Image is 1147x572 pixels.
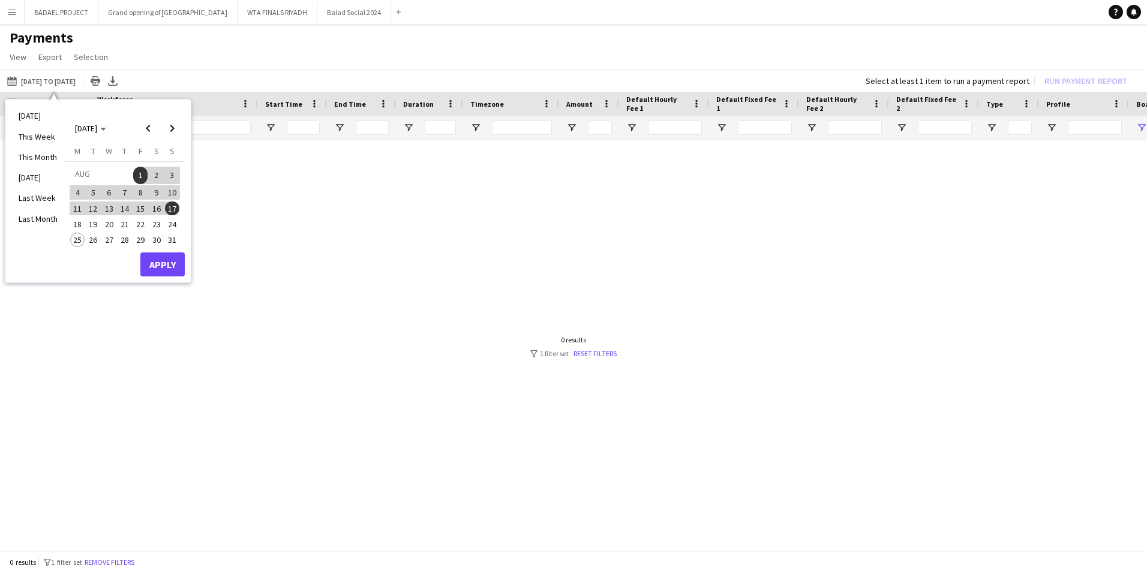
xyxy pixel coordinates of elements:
input: End Time Filter Input [356,121,389,135]
span: 12 [86,201,101,216]
span: 22 [133,217,148,231]
button: Remove filters [82,556,137,569]
span: 1 filter set [51,558,82,567]
button: 10-08-2025 [164,185,180,200]
span: 30 [149,233,164,247]
button: 09-08-2025 [148,185,164,200]
button: 21-08-2025 [117,216,133,232]
span: Default Hourly Fee 1 [626,95,687,113]
span: Start Time [265,100,302,109]
button: Choose month and year [70,118,111,139]
span: 2 [149,167,164,183]
span: W [106,146,112,156]
button: 28-08-2025 [117,232,133,248]
span: S [170,146,175,156]
span: 13 [102,201,116,216]
span: View [10,52,26,62]
button: 07-08-2025 [117,185,133,200]
span: 16 [149,201,164,216]
app-action-btn: Export XLSX [106,74,120,88]
button: 22-08-2025 [133,216,148,232]
button: WTA FINALS RIYADH [238,1,317,24]
input: Default Fixed Fee 2 Filter Input [918,121,972,135]
span: 10 [165,185,179,200]
span: 14 [118,201,132,216]
span: 17 [165,201,179,216]
input: Name Filter Input [191,121,251,135]
span: 24 [165,217,179,231]
span: S [154,146,159,156]
input: Timezone Filter Input [492,121,552,135]
span: 1 [133,167,148,183]
input: Column with Header Selection [7,98,18,109]
button: 27-08-2025 [101,232,117,248]
span: 4 [70,185,85,200]
div: 0 results [530,335,617,344]
button: 12-08-2025 [85,200,101,216]
button: 23-08-2025 [148,216,164,232]
span: Timezone [470,100,504,109]
span: Export [38,52,62,62]
input: Default Hourly Fee 2 Filter Input [828,121,882,135]
span: 26 [86,233,101,247]
div: Select at least 1 item to run a payment report [866,76,1029,86]
button: 14-08-2025 [117,200,133,216]
li: Last Month [11,209,65,229]
span: 8 [133,185,148,200]
span: 6 [102,185,116,200]
a: Export [34,49,67,65]
span: 31 [165,233,179,247]
button: 24-08-2025 [164,216,180,232]
span: Default Hourly Fee 2 [806,95,867,113]
span: F [139,146,143,156]
span: Profile [1046,100,1070,109]
span: 25 [70,233,85,247]
span: Default Fixed Fee 1 [716,95,777,113]
span: 28 [118,233,132,247]
button: 17-08-2025 [164,200,180,216]
button: BADAEL PROJECT [25,1,98,24]
button: 08-08-2025 [133,185,148,200]
td: AUG [70,166,133,185]
div: 1 filter set [530,349,617,358]
button: 03-08-2025 [164,166,180,185]
button: Open Filter Menu [986,122,997,133]
button: Open Filter Menu [716,122,727,133]
button: Open Filter Menu [334,122,345,133]
a: Selection [69,49,113,65]
button: Open Filter Menu [626,122,637,133]
span: 5 [86,185,101,200]
button: 06-08-2025 [101,185,117,200]
span: Amount [566,100,593,109]
span: Workforce ID [97,95,140,113]
span: Duration [403,100,434,109]
button: 16-08-2025 [148,200,164,216]
button: 01-08-2025 [133,166,148,185]
button: Open Filter Menu [403,122,414,133]
span: End Time [334,100,366,109]
span: Selection [74,52,108,62]
button: 25-08-2025 [70,232,85,248]
input: Default Fixed Fee 1 Filter Input [738,121,792,135]
span: 23 [149,217,164,231]
span: 27 [102,233,116,247]
button: 31-08-2025 [164,232,180,248]
button: Open Filter Menu [1046,122,1057,133]
span: 19 [86,217,101,231]
span: 20 [102,217,116,231]
button: [DATE] to [DATE] [5,74,78,88]
span: T [91,146,95,156]
button: 26-08-2025 [85,232,101,248]
li: [DATE] [11,167,65,188]
button: 11-08-2025 [70,200,85,216]
button: Grand opening of [GEOGRAPHIC_DATA] [98,1,238,24]
button: Open Filter Menu [566,122,577,133]
span: 11 [70,201,85,216]
button: 04-08-2025 [70,185,85,200]
button: 19-08-2025 [85,216,101,232]
button: Previous month [136,116,160,140]
button: 02-08-2025 [148,166,164,185]
button: 29-08-2025 [133,232,148,248]
button: 15-08-2025 [133,200,148,216]
a: View [5,49,31,65]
